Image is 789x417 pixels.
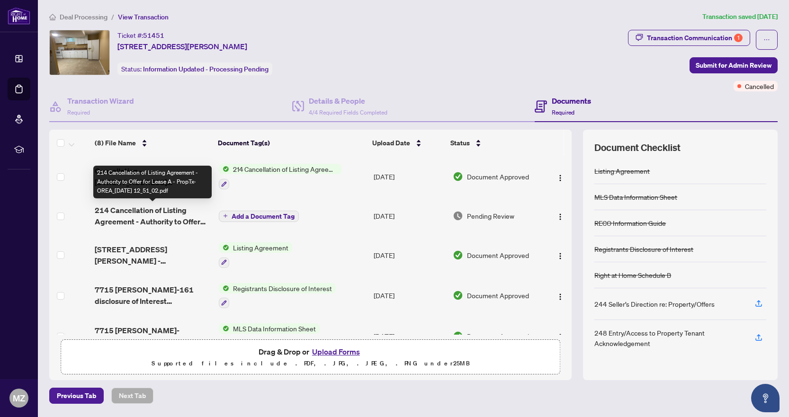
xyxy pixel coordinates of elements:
div: Status: [117,62,272,75]
button: Status IconListing Agreement [219,242,292,268]
img: Logo [556,252,564,260]
img: Logo [556,213,564,221]
span: Previous Tab [57,388,96,403]
span: 51451 [143,31,164,40]
button: Status Icon214 Cancellation of Listing Agreement - Authority to Offer for Lease [219,164,341,189]
span: Cancelled [745,81,774,91]
button: Next Tab [111,388,153,404]
span: Document Approved [467,250,529,260]
img: Logo [556,174,564,182]
span: Submit for Admin Review [696,58,771,73]
span: 214 Cancellation of Listing Agreement - Authority to Offer for Lease [229,164,341,174]
button: Transaction Communication1 [628,30,750,46]
div: MLS Data Information Sheet [594,192,677,202]
button: Submit for Admin Review [690,57,778,73]
span: 4/4 Required Fields Completed [309,109,387,116]
button: Logo [553,208,568,223]
span: Required [552,109,574,116]
img: Status Icon [219,323,229,334]
img: Logo [556,293,564,301]
span: View Transaction [118,13,169,21]
button: Open asap [751,384,780,412]
div: 214 Cancellation of Listing Agreement - Authority to Offer for Lease A - PropTx-OREA_[DATE] 12_51... [93,166,212,198]
button: Logo [553,169,568,184]
span: 214 Cancellation of Listing Agreement - Authority to Offer for Lease A - PropTx-OREA_[DATE] 12_51... [95,204,211,227]
li: / [111,11,114,22]
div: Registrants Disclosure of Interest [594,244,693,254]
button: Logo [553,288,568,303]
div: RECO Information Guide [594,218,666,228]
div: Transaction Communication [647,30,743,45]
span: Required [67,109,90,116]
button: Logo [553,248,568,263]
td: [DATE] [370,197,449,235]
img: Document Status [453,250,463,260]
img: Status Icon [219,283,229,293]
div: 244 Seller’s Direction re: Property/Offers [594,299,715,309]
button: Status IconRegistrants Disclosure of Interest [219,283,336,309]
button: Add a Document Tag [219,211,299,222]
span: Document Approved [467,331,529,341]
span: Drag & Drop or [259,346,363,358]
img: Document Status [453,331,463,341]
span: MLS Data Information Sheet [229,323,320,334]
span: Document Checklist [594,141,681,154]
button: Upload Forms [309,346,363,358]
span: [STREET_ADDRESS][PERSON_NAME] - Newsept10_2025-09-10 07_56_17.pdf [95,244,211,266]
span: [STREET_ADDRESS][PERSON_NAME] [117,41,247,52]
span: Add a Document Tag [232,213,295,220]
span: home [49,14,56,20]
h4: Details & People [309,95,387,106]
img: Status Icon [219,242,229,253]
div: Ticket #: [117,30,164,41]
div: Listing Agreement [594,166,650,176]
img: Document Status [453,290,463,301]
span: Deal Processing [60,13,108,21]
span: plus [223,213,228,218]
span: Pending Review [467,211,514,221]
th: Document Tag(s) [214,130,368,156]
div: Right at Home Schedule B [594,270,671,280]
td: [DATE] [370,156,449,197]
button: Logo [553,328,568,344]
th: (8) File Name [91,130,214,156]
h4: Transaction Wizard [67,95,134,106]
span: 7715 [PERSON_NAME]-MLSdate-Sept3_2025-09-03 16_48_28.pdf [95,325,211,347]
img: logo [8,7,30,25]
span: 7715 [PERSON_NAME]-161 disclosure of Interest sept3_2025-09-03 16_43_20 EXECUTED.pdf [95,284,211,307]
span: ellipsis [763,36,770,43]
img: Document Status [453,171,463,182]
th: Upload Date [368,130,447,156]
th: Status [447,130,542,156]
img: Status Icon [219,164,229,174]
article: Transaction saved [DATE] [702,11,778,22]
span: Listing Agreement [229,242,292,253]
h4: Documents [552,95,591,106]
span: Cancellation - [STREET_ADDRESS][PERSON_NAME] - W12378645.pdf [95,165,211,188]
span: Document Approved [467,290,529,301]
span: Information Updated - Processing Pending [143,65,269,73]
span: (8) File Name [95,138,136,148]
td: [DATE] [370,316,449,356]
button: Previous Tab [49,388,104,404]
p: Supported files include .PDF, .JPG, .JPEG, .PNG under 25 MB [67,358,554,369]
button: Status IconMLS Data Information Sheet [219,323,320,349]
td: [DATE] [370,235,449,275]
div: 1 [734,34,743,42]
img: Document Status [453,211,463,221]
span: Registrants Disclosure of Interest [229,283,336,293]
span: Document Approved [467,171,529,182]
span: MZ [13,391,25,405]
img: IMG-W12378645_1.jpg [50,30,109,75]
span: Status [450,138,470,148]
span: Upload Date [372,138,410,148]
button: Add a Document Tag [219,210,299,222]
td: [DATE] [370,275,449,316]
span: Drag & Drop orUpload FormsSupported files include .PDF, .JPG, .JPEG, .PNG under25MB [61,340,560,375]
img: Logo [556,333,564,341]
div: 248 Entry/Access to Property Tenant Acknowledgement [594,328,744,348]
